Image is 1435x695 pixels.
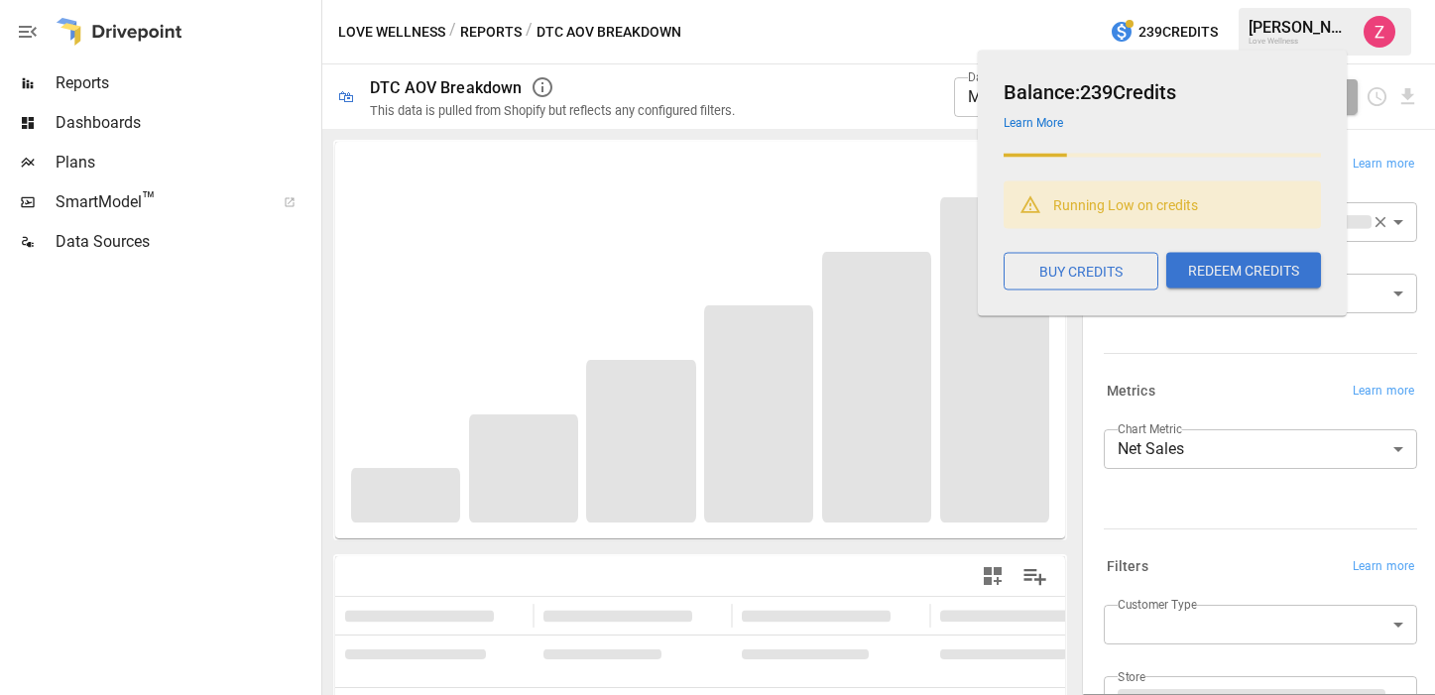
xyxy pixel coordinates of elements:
button: Download report [1396,85,1419,108]
button: Schedule report [1366,85,1388,108]
span: Month to Date [968,87,1068,106]
button: BUY CREDITS [1004,253,1158,290]
span: Learn more [1353,155,1414,174]
div: [PERSON_NAME] [1249,18,1352,37]
div: DTC AOV Breakdown [370,78,523,97]
div: 🛍 [338,87,354,106]
button: Zoe Keller [1352,4,1407,59]
span: Data Sources [56,230,317,254]
span: Learn more [1353,557,1414,577]
h6: Metrics [1107,381,1155,403]
h6: Balance: 239 Credits [1004,76,1321,108]
h6: Filters [1107,556,1148,578]
button: Sort [893,602,920,630]
button: Reports [460,20,522,45]
div: Love Wellness [1249,37,1352,46]
label: Chart Metric [1118,420,1182,437]
button: Sort [496,602,524,630]
div: / [526,20,533,45]
button: REDEEM CREDITS [1166,253,1321,289]
div: This data is pulled from Shopify but reflects any configured filters. [370,103,735,118]
label: Date Range [968,68,1029,85]
button: Love Wellness [338,20,445,45]
label: Customer Type [1118,596,1197,613]
button: Sort [694,602,722,630]
span: Dashboards [56,111,317,135]
button: Manage Columns [1013,554,1057,599]
span: Learn more [1353,382,1414,402]
span: 239 Credits [1138,20,1218,45]
span: Plans [56,151,317,174]
p: Running Low on credits [1053,195,1198,215]
div: Net Sales [1104,429,1417,469]
span: Reports [56,71,317,95]
img: Zoe Keller [1364,16,1395,48]
label: Store [1118,668,1145,685]
a: Learn More [1004,116,1063,130]
div: / [449,20,456,45]
span: SmartModel [56,190,262,214]
span: ™ [142,187,156,212]
button: 239Credits [1102,14,1226,51]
